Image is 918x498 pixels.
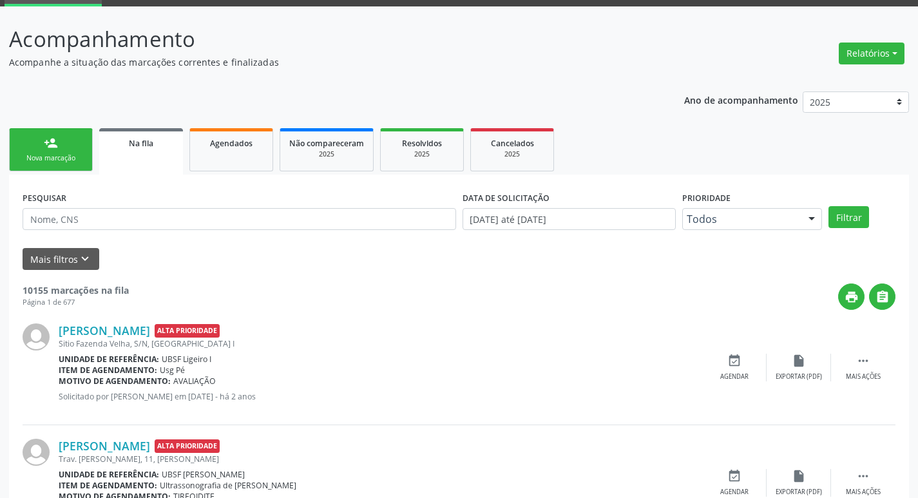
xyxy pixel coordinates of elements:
span: UBSF Ligeiro I [162,354,211,365]
span: Alta Prioridade [155,324,220,338]
b: Unidade de referência: [59,469,159,480]
div: Trav. [PERSON_NAME], 11, [PERSON_NAME] [59,454,702,464]
div: Agendar [720,372,749,381]
i:  [856,354,870,368]
i:  [856,469,870,483]
span: Usg Pé [160,365,185,376]
span: AVALIAÇÃO [173,376,216,387]
div: Agendar [720,488,749,497]
span: Agendados [210,138,253,149]
div: 2025 [289,149,364,159]
img: img [23,323,50,350]
div: person_add [44,136,58,150]
input: Nome, CNS [23,208,456,230]
p: Acompanhe a situação das marcações correntes e finalizadas [9,55,639,69]
button: Filtrar [828,206,869,228]
i: event_available [727,469,741,483]
i: insert_drive_file [792,469,806,483]
div: Mais ações [846,372,881,381]
b: Item de agendamento: [59,365,157,376]
i: insert_drive_file [792,354,806,368]
img: img [23,439,50,466]
label: PESQUISAR [23,188,66,208]
b: Unidade de referência: [59,354,159,365]
div: 2025 [480,149,544,159]
i: print [845,290,859,304]
label: Prioridade [682,188,731,208]
span: Ultrassonografia de [PERSON_NAME] [160,480,296,491]
i: event_available [727,354,741,368]
input: Selecione um intervalo [463,208,676,230]
button:  [869,283,895,310]
span: Na fila [129,138,153,149]
i: keyboard_arrow_down [78,252,92,266]
strong: 10155 marcações na fila [23,284,129,296]
span: UBSF [PERSON_NAME] [162,469,245,480]
a: [PERSON_NAME] [59,439,150,453]
div: Nova marcação [19,153,83,163]
button: Relatórios [839,43,904,64]
label: DATA DE SOLICITAÇÃO [463,188,550,208]
a: [PERSON_NAME] [59,323,150,338]
p: Solicitado por [PERSON_NAME] em [DATE] - há 2 anos [59,391,702,402]
p: Acompanhamento [9,23,639,55]
div: Exportar (PDF) [776,372,822,381]
div: Página 1 de 677 [23,297,129,308]
button: print [838,283,865,310]
div: Sitio Fazenda Velha, S/N, [GEOGRAPHIC_DATA] I [59,338,702,349]
div: Exportar (PDF) [776,488,822,497]
span: Não compareceram [289,138,364,149]
span: Todos [687,213,796,225]
button: Mais filtroskeyboard_arrow_down [23,248,99,271]
div: Mais ações [846,488,881,497]
b: Item de agendamento: [59,480,157,491]
span: Resolvidos [402,138,442,149]
span: Alta Prioridade [155,439,220,453]
span: Cancelados [491,138,534,149]
i:  [875,290,890,304]
div: 2025 [390,149,454,159]
p: Ano de acompanhamento [684,91,798,108]
b: Motivo de agendamento: [59,376,171,387]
